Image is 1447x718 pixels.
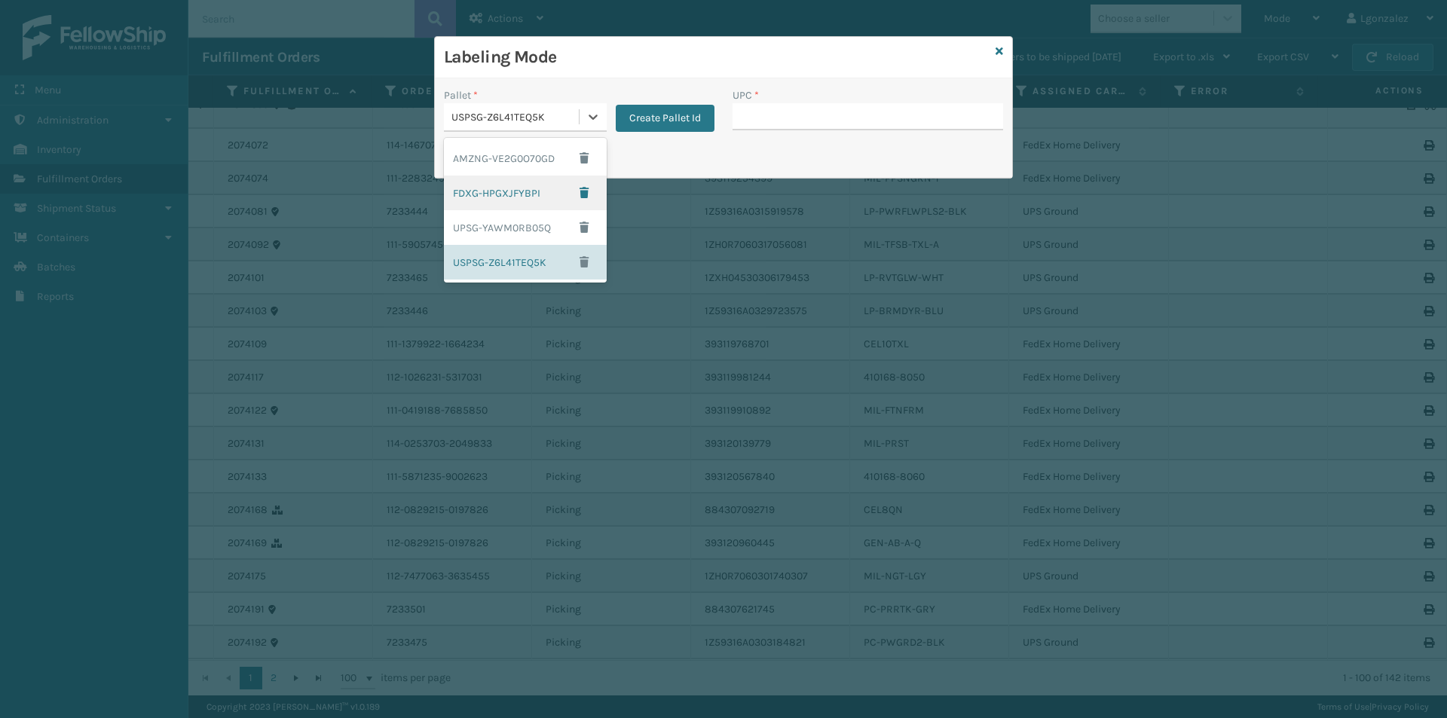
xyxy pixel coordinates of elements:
label: UPC [733,87,759,103]
div: USPSG-Z6L41TEQ5K [451,109,580,125]
div: AMZNG-VE2G0O70GD [444,141,607,176]
div: USPSG-Z6L41TEQ5K [444,245,607,280]
button: Create Pallet Id [616,105,714,132]
div: FDXG-HPGXJFYBPI [444,176,607,210]
label: Pallet [444,87,478,103]
h3: Labeling Mode [444,46,990,69]
div: UPSG-YAWM0RB05Q [444,210,607,245]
